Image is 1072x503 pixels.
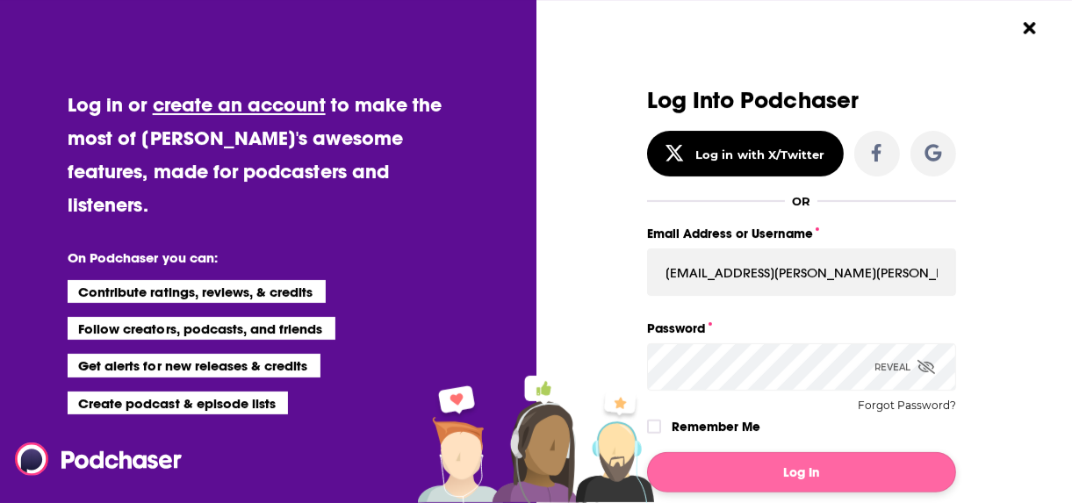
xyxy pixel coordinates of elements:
div: OR [792,194,810,208]
button: Log In [647,452,956,492]
label: Password [647,317,956,340]
input: Email Address or Username [647,248,956,296]
li: Follow creators, podcasts, and friends [68,317,335,340]
li: Contribute ratings, reviews, & credits [68,280,326,303]
li: On Podchaser you can: [68,249,419,266]
h3: Log Into Podchaser [647,88,956,113]
label: Email Address or Username [647,222,956,245]
button: Forgot Password? [858,399,956,412]
button: Close Button [1013,11,1047,45]
div: Log in with X/Twitter [695,147,824,162]
img: Podchaser - Follow, Share and Rate Podcasts [15,442,183,476]
a: Podchaser - Follow, Share and Rate Podcasts [15,442,169,476]
label: Remember Me [673,415,761,438]
a: create an account [153,92,326,117]
div: Reveal [874,343,935,391]
li: Get alerts for new releases & credits [68,354,320,377]
button: Log in with X/Twitter [647,131,844,176]
li: Create podcast & episode lists [68,392,288,414]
